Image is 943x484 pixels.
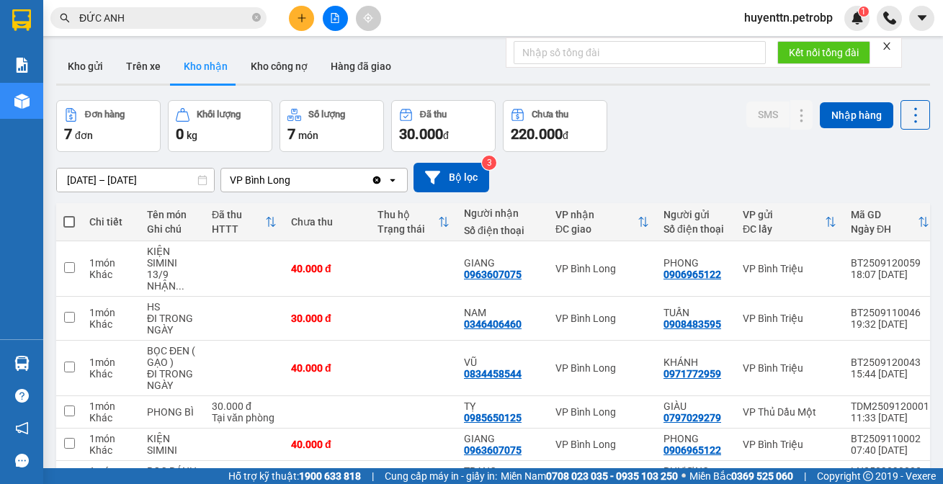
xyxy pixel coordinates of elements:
[851,318,929,330] div: 19:32 [DATE]
[743,209,825,220] div: VP gửi
[464,207,541,219] div: Người nhận
[79,10,249,26] input: Tìm tên, số ĐT hoặc mã đơn
[377,209,438,220] div: Thu hộ
[743,362,836,374] div: VP Bình Triệu
[308,109,345,120] div: Số lượng
[291,362,363,374] div: 40.000 đ
[14,58,30,73] img: solution-icon
[420,109,447,120] div: Đã thu
[89,433,133,444] div: 1 món
[89,257,133,269] div: 1 món
[746,102,790,127] button: SMS
[89,307,133,318] div: 1 món
[851,12,864,24] img: icon-new-feature
[399,125,443,143] span: 30.000
[252,12,261,25] span: close-circle
[64,125,72,143] span: 7
[882,41,892,51] span: close
[464,433,541,444] div: GIANG
[736,203,844,241] th: Toggle SortBy
[851,223,918,235] div: Ngày ĐH
[228,468,361,484] span: Hỗ trợ kỹ thuật:
[323,6,348,31] button: file-add
[147,246,197,269] div: KIỆN SIMINI
[443,130,449,141] span: đ
[291,216,363,228] div: Chưa thu
[482,156,496,170] sup: 3
[387,174,398,186] svg: open
[56,100,161,152] button: Đơn hàng7đơn
[299,470,361,482] strong: 1900 633 818
[147,269,197,292] div: 13/9 NHẬN HÀNG
[57,169,214,192] input: Select a date range.
[298,130,318,141] span: món
[89,216,133,228] div: Chi tiết
[503,100,607,152] button: Chưa thu220.000đ
[56,49,115,84] button: Kho gửi
[14,94,30,109] img: warehouse-icon
[663,400,728,412] div: GIÀU
[464,257,541,269] div: GIANG
[15,421,29,435] span: notification
[464,307,541,318] div: NAM
[555,209,638,220] div: VP nhận
[861,6,866,17] span: 1
[548,203,656,241] th: Toggle SortBy
[89,465,133,477] div: 1 món
[147,433,197,456] div: KIỆN SIMINI
[89,269,133,280] div: Khác
[689,468,793,484] span: Miền Bắc
[172,49,239,84] button: Kho nhận
[168,100,272,152] button: Khối lượng0kg
[555,406,649,418] div: VP Bình Long
[743,406,836,418] div: VP Thủ Dầu Một
[89,412,133,423] div: Khác
[663,209,728,220] div: Người gửi
[147,313,197,336] div: ĐI TRONG NGÀY
[464,269,522,280] div: 0963607075
[663,357,728,368] div: KHÁNH
[147,345,197,368] div: BỌC ĐEN ( GẠO )
[205,203,284,241] th: Toggle SortBy
[555,263,649,274] div: VP Bình Long
[89,357,133,368] div: 1 món
[555,362,649,374] div: VP Bình Long
[239,49,319,84] button: Kho công nợ
[464,465,541,477] div: TRANG
[851,368,929,380] div: 15:44 [DATE]
[75,130,93,141] span: đơn
[115,49,172,84] button: Trên xe
[863,471,873,481] span: copyright
[663,307,728,318] div: TUẤN
[851,269,929,280] div: 18:07 [DATE]
[464,400,541,412] div: TỴ
[663,368,721,380] div: 0971772959
[89,368,133,380] div: Khác
[330,13,340,23] span: file-add
[546,470,678,482] strong: 0708 023 035 - 0935 103 250
[501,468,678,484] span: Miền Nam
[743,439,836,450] div: VP Bình Triệu
[89,318,133,330] div: Khác
[851,444,929,456] div: 07:40 [DATE]
[555,223,638,235] div: ĐC giao
[844,203,937,241] th: Toggle SortBy
[147,406,197,418] div: PHONG BÌ
[212,209,265,220] div: Đã thu
[804,468,806,484] span: |
[532,109,568,120] div: Chưa thu
[514,41,766,64] input: Nhập số tổng đài
[555,313,649,324] div: VP Bình Long
[291,439,363,450] div: 40.000 đ
[414,163,489,192] button: Bộ lọc
[212,412,277,423] div: Tại văn phòng
[391,100,496,152] button: Đã thu30.000đ
[909,6,934,31] button: caret-down
[851,400,929,412] div: TDM2509120001
[789,45,859,60] span: Kết nối tổng đài
[371,174,383,186] svg: Clear value
[663,412,721,423] div: 0797029279
[916,12,929,24] span: caret-down
[377,223,438,235] div: Trạng thái
[663,223,728,235] div: Số điện thoại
